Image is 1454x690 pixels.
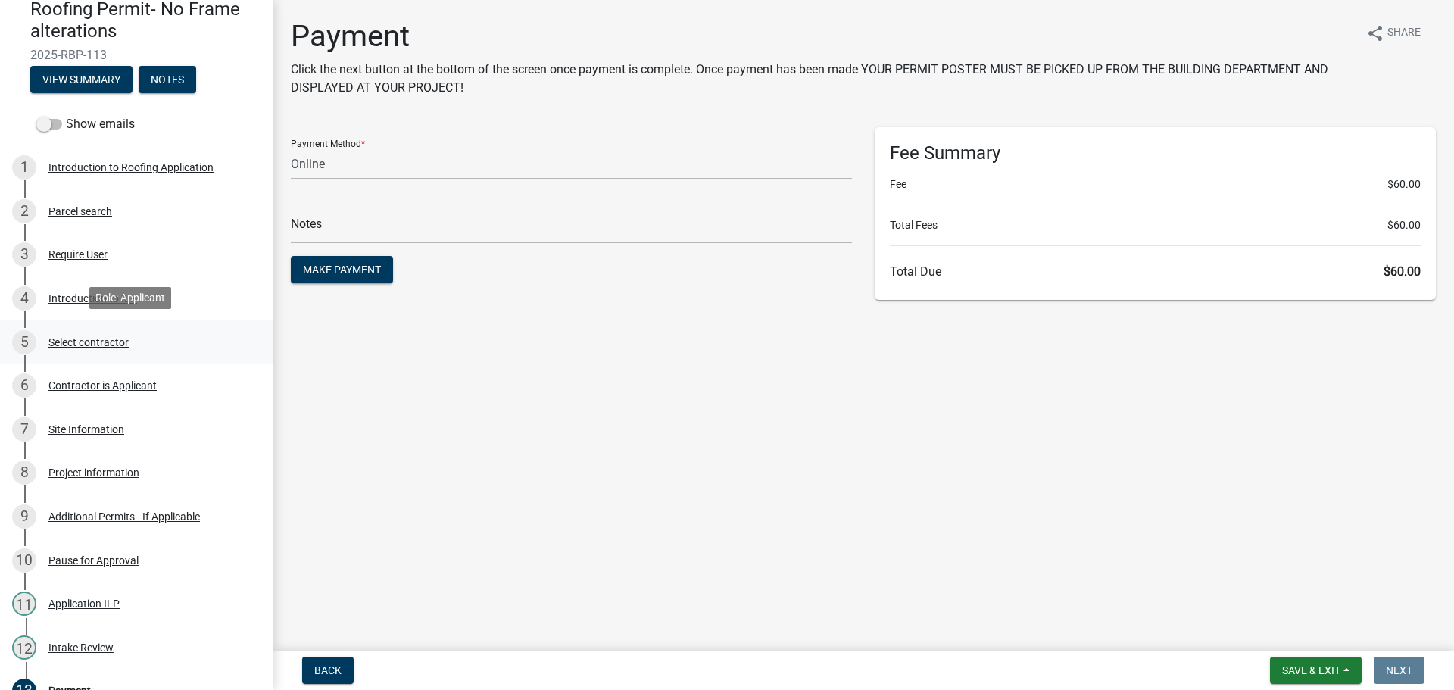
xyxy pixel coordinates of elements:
span: Next [1386,664,1412,676]
div: 9 [12,504,36,529]
div: Parcel search [48,206,112,217]
wm-modal-confirm: Summary [30,75,133,87]
div: 11 [12,592,36,616]
button: View Summary [30,66,133,93]
button: Notes [139,66,196,93]
div: Role: Applicant [89,287,171,309]
div: 6 [12,373,36,398]
div: 12 [12,635,36,660]
div: 7 [12,417,36,442]
wm-modal-confirm: Notes [139,75,196,87]
h6: Fee Summary [890,142,1421,164]
div: 8 [12,461,36,485]
div: Pause for Approval [48,555,139,566]
div: Intake Review [48,642,114,653]
div: 4 [12,286,36,311]
li: Total Fees [890,217,1421,233]
i: share [1366,24,1384,42]
div: Introduction to Roofing Application [48,162,214,173]
h6: Total Due [890,264,1421,279]
div: 2 [12,199,36,223]
div: 1 [12,155,36,180]
span: 2025-RBP-113 [30,48,242,62]
button: Save & Exit [1270,657,1362,684]
div: Additional Permits - If Applicable [48,511,200,522]
button: Back [302,657,354,684]
button: shareShare [1354,18,1433,48]
h1: Payment [291,18,1354,55]
div: Site Information [48,424,124,435]
span: $60.00 [1387,217,1421,233]
div: Contractor is Applicant [48,380,157,391]
div: Introduction to ILP [48,293,137,304]
span: Share [1387,24,1421,42]
span: $60.00 [1384,264,1421,279]
button: Make Payment [291,256,393,283]
span: $60.00 [1387,176,1421,192]
div: Project information [48,467,139,478]
div: Require User [48,249,108,260]
p: Click the next button at the bottom of the screen once payment is complete. Once payment has been... [291,61,1354,97]
li: Fee [890,176,1421,192]
div: 3 [12,242,36,267]
div: Select contractor [48,337,129,348]
span: Back [314,664,342,676]
label: Show emails [36,115,135,133]
span: Save & Exit [1282,664,1340,676]
div: Application ILP [48,598,120,609]
span: Make Payment [303,264,381,276]
div: 5 [12,330,36,354]
button: Next [1374,657,1424,684]
div: 10 [12,548,36,573]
